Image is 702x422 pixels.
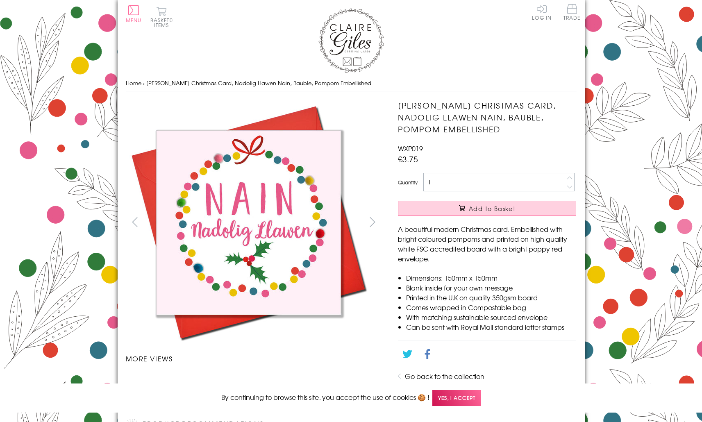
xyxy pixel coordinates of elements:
[126,354,382,363] h3: More views
[154,16,173,29] span: 0 items
[406,283,576,293] li: Blank inside for your own message
[126,75,577,92] nav: breadcrumbs
[126,372,382,390] ul: Carousel Pagination
[363,213,382,231] button: next
[190,372,254,390] li: Carousel Page 2
[126,79,141,87] a: Home
[126,213,144,231] button: prev
[469,204,516,213] span: Add to Basket
[143,79,145,87] span: ›
[398,100,576,135] h1: [PERSON_NAME] Christmas Card, Nadolig Llawen Nain, Bauble, Pompom Embellished
[406,273,576,283] li: Dimensions: 150mm x 150mm
[398,224,576,263] p: A beautiful modern Christmas card. Embellished with bright coloured pompoms and printed on high q...
[398,201,576,216] button: Add to Basket
[382,100,627,345] img: Welsh Nana Christmas Card, Nadolig Llawen Nain, Bauble, Pompom Embellished
[405,371,484,381] a: Go back to the collection
[126,5,142,23] button: Menu
[398,153,418,165] span: £3.75
[406,293,576,302] li: Printed in the U.K on quality 350gsm board
[254,372,318,390] li: Carousel Page 3
[406,312,576,322] li: With matching sustainable sourced envelope
[126,16,142,24] span: Menu
[126,372,190,390] li: Carousel Page 1 (Current Slide)
[125,100,371,345] img: Welsh Nana Christmas Card, Nadolig Llawen Nain, Bauble, Pompom Embellished
[398,143,423,153] span: WXP019
[146,79,371,87] span: [PERSON_NAME] Christmas Card, Nadolig Llawen Nain, Bauble, Pompom Embellished
[563,4,581,20] span: Trade
[318,8,384,73] img: Claire Giles Greetings Cards
[150,7,173,27] button: Basket0 items
[563,4,581,22] a: Trade
[318,372,382,390] li: Carousel Page 4
[532,4,552,20] a: Log In
[432,390,481,406] span: Yes, I accept
[406,322,576,332] li: Can be sent with Royal Mail standard letter stamps
[398,179,418,186] label: Quantity
[406,302,576,312] li: Comes wrapped in Compostable bag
